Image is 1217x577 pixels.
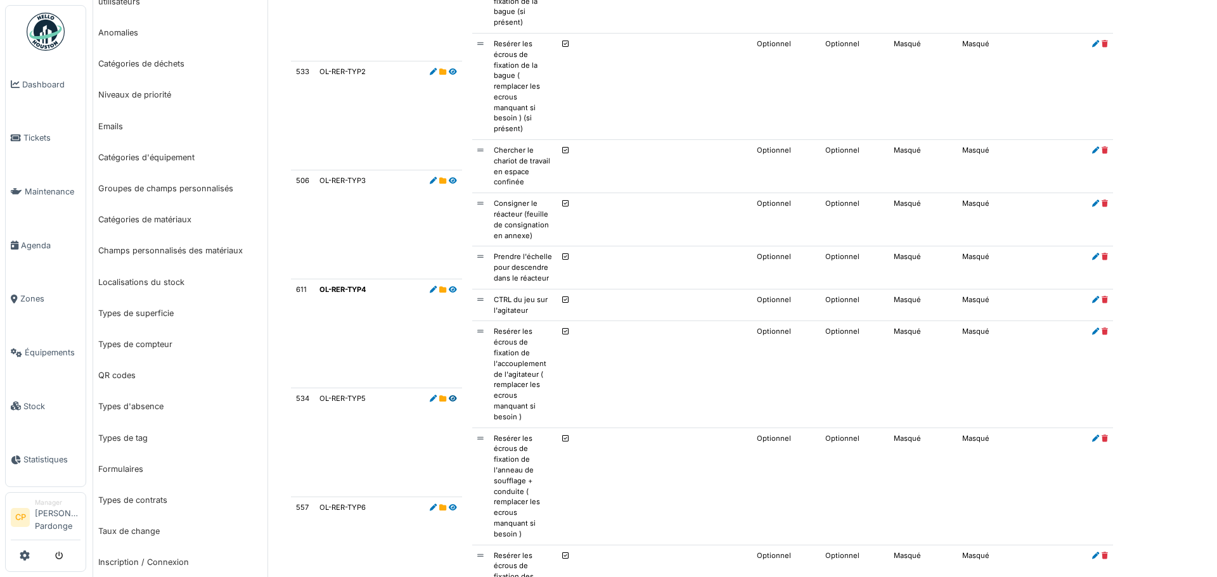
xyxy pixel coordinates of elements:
[1102,328,1108,335] i: Supprimer
[93,111,267,142] a: Emails
[489,33,557,139] td: Resérer les écrous de fixation de la bague ( remplacer les ecrous manquant si besoin ) (si présent)
[752,193,820,246] td: Optionnel
[1092,328,1099,335] i: Modifier
[291,61,314,170] td: 533
[957,193,1087,246] td: Masqué
[1092,435,1099,442] i: Modifier
[1102,200,1108,207] i: Supprimer
[291,279,314,388] td: 611
[430,286,437,293] i: Modifier
[820,289,889,321] td: Optionnel
[957,33,1087,139] td: Masqué
[957,246,1087,289] td: Masqué
[752,428,820,545] td: Optionnel
[889,33,957,139] td: Masqué
[439,68,446,75] i: Archiver
[1102,435,1108,442] i: Supprimer
[1092,253,1099,260] i: Modifier
[314,61,383,170] td: OL-RER-TYP2
[889,193,957,246] td: Masqué
[6,379,86,433] a: Stock
[439,504,446,511] i: Archiver
[449,177,457,184] i: Voir
[489,428,557,545] td: Resérer les écrous de fixation de l'anneau de soufflage + conduite ( remplacer les ecrous manquan...
[820,140,889,193] td: Optionnel
[23,453,80,466] span: Statistiques
[20,293,80,305] span: Zones
[35,498,80,507] div: Manager
[449,395,457,402] i: Voir
[439,286,446,293] i: Archiver
[752,321,820,428] td: Optionnel
[430,177,437,184] i: Modifier
[93,453,267,485] a: Formulaires
[93,485,267,516] a: Types de contrats
[1092,200,1099,207] i: Modifier
[752,289,820,321] td: Optionnel
[25,346,80,358] span: Équipements
[557,289,574,321] td: Case à cocher
[889,428,957,545] td: Masqué
[6,165,86,219] a: Maintenance
[314,279,383,388] td: OL-RER-TYP4
[93,204,267,235] a: Catégories de matériaux
[93,329,267,360] a: Types de compteur
[6,326,86,379] a: Équipements
[93,173,267,204] a: Groupes de champs personnalisés
[889,246,957,289] td: Masqué
[93,142,267,173] a: Catégories d'équipement
[25,186,80,198] span: Maintenance
[557,193,574,246] td: Case à cocher
[957,428,1087,545] td: Masqué
[430,395,437,402] i: Modifier
[93,298,267,329] a: Types de superficie
[1102,41,1108,48] i: Supprimer
[93,360,267,391] a: QR codes
[820,33,889,139] td: Optionnel
[489,193,557,246] td: Consigner le réacteur (feuille de consignation en annexe)
[6,219,86,272] a: Agenda
[23,132,80,144] span: Tickets
[557,321,574,428] td: Case à cocher
[93,422,267,453] a: Types de tag
[489,289,557,321] td: CTRL du jeu sur l'agitateur
[430,504,437,511] i: Modifier
[1092,41,1099,48] i: Modifier
[21,239,80,251] span: Agenda
[1102,296,1108,303] i: Supprimer
[93,79,267,110] a: Niveaux de priorité
[752,246,820,289] td: Optionnel
[820,193,889,246] td: Optionnel
[430,68,437,75] i: Modifier
[11,508,30,527] li: CP
[22,79,80,91] span: Dashboard
[6,111,86,165] a: Tickets
[6,272,86,326] a: Zones
[93,391,267,422] a: Types d'absence
[93,17,267,48] a: Anomalies
[6,58,86,111] a: Dashboard
[1092,147,1099,154] i: Modifier
[35,498,80,537] li: [PERSON_NAME] Pardonge
[314,388,383,497] td: OL-RER-TYP5
[23,400,80,412] span: Stock
[93,235,267,266] a: Champs personnalisés des matériaux
[27,13,65,51] img: Badge_color-CXgf-gQk.svg
[1092,552,1099,559] i: Modifier
[820,246,889,289] td: Optionnel
[489,321,557,428] td: Resérer les écrous de fixation de l'accouplement de l'agitateur ( remplacer les ecrous manquant s...
[93,48,267,79] a: Catégories de déchets
[957,321,1087,428] td: Masqué
[6,433,86,486] a: Statistiques
[752,140,820,193] td: Optionnel
[557,140,574,193] td: Case à cocher
[449,68,457,75] i: Voir
[11,498,80,540] a: CP Manager[PERSON_NAME] Pardonge
[957,140,1087,193] td: Masqué
[557,246,574,289] td: Case à cocher
[557,33,574,139] td: Case à cocher
[1092,296,1099,303] i: Modifier
[489,246,557,289] td: Prendre l'échelle pour descendre dans le réacteur
[889,140,957,193] td: Masqué
[1102,147,1108,154] i: Supprimer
